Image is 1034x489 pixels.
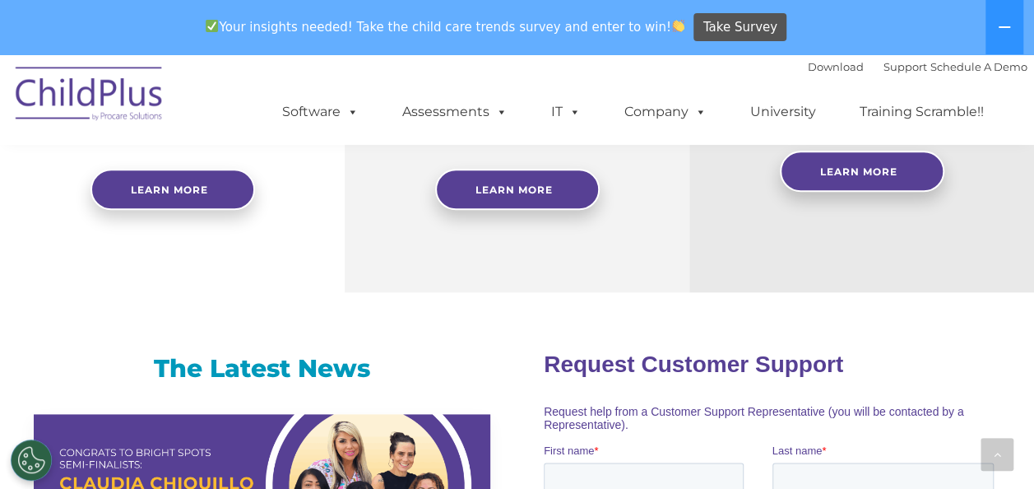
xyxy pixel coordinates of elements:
[693,13,786,42] a: Take Survey
[808,60,1027,73] font: |
[386,95,524,128] a: Assessments
[843,95,1000,128] a: Training Scramble!!
[229,109,279,121] span: Last name
[34,352,490,385] h3: The Latest News
[199,11,692,43] span: Your insights needed! Take the child care trends survey and enter to win!
[131,184,208,196] span: Learn more
[7,55,172,137] img: ChildPlus by Procare Solutions
[266,95,375,128] a: Software
[206,20,218,32] img: ✅
[734,95,832,128] a: University
[535,95,597,128] a: IT
[435,169,600,210] a: Learn More
[820,165,897,178] span: Learn More
[808,60,864,73] a: Download
[90,169,255,210] a: Learn more
[883,60,927,73] a: Support
[703,13,777,42] span: Take Survey
[11,440,52,481] button: Cookies Settings
[672,20,684,32] img: 👏
[229,176,299,189] span: Phone number
[608,95,723,128] a: Company
[780,151,944,192] a: Learn More
[930,60,1027,73] a: Schedule A Demo
[475,184,553,196] span: Learn More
